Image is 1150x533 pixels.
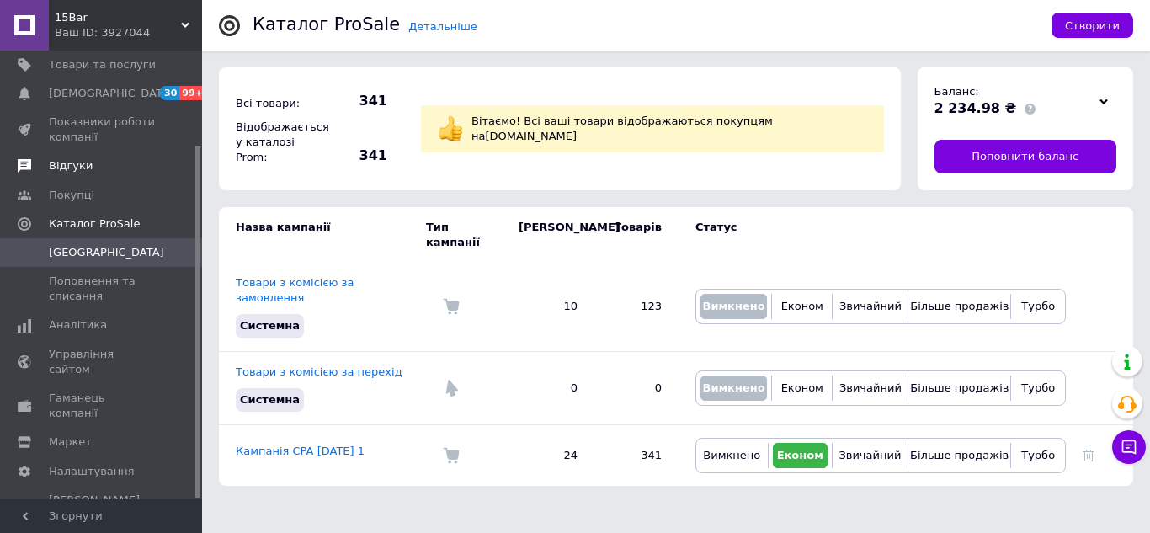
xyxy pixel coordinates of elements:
[49,115,156,145] span: Показники роботи компанії
[49,216,140,232] span: Каталог ProSale
[934,100,1017,116] span: 2 234.98 ₴
[913,443,1006,468] button: Більше продажів
[839,381,902,394] span: Звичайний
[837,294,903,319] button: Звичайний
[55,10,181,25] span: 15Bar
[839,300,902,312] span: Звичайний
[240,393,300,406] span: Системна
[232,92,324,115] div: Всі товари:
[839,449,901,461] span: Звичайний
[1021,300,1055,312] span: Турбо
[934,140,1117,173] a: Поповнити баланс
[236,445,365,457] a: Кампанія CPA [DATE] 1
[49,188,94,203] span: Покупці
[776,294,828,319] button: Економ
[776,376,828,401] button: Економ
[679,207,1066,263] td: Статус
[232,115,324,170] div: Відображається у каталозі Prom:
[594,263,679,351] td: 123
[49,317,107,333] span: Аналітика
[913,294,1006,319] button: Більше продажів
[934,85,979,98] span: Баланс:
[781,381,823,394] span: Економ
[502,424,594,486] td: 24
[49,86,173,101] span: [DEMOGRAPHIC_DATA]
[594,351,679,424] td: 0
[240,319,300,332] span: Системна
[49,158,93,173] span: Відгуки
[49,464,135,479] span: Налаштування
[1021,381,1055,394] span: Турбо
[777,449,823,461] span: Економ
[1015,443,1061,468] button: Турбо
[703,449,760,461] span: Вимкнено
[253,16,400,34] div: Каталог ProSale
[837,376,903,401] button: Звичайний
[837,443,903,468] button: Звичайний
[700,443,764,468] button: Вимкнено
[972,149,1078,164] span: Поповнити баланс
[219,207,426,263] td: Назва кампанії
[443,298,460,315] img: Комісія за замовлення
[49,245,164,260] span: [GEOGRAPHIC_DATA]
[467,109,871,148] div: Вітаємо! Всі ваші товари відображаються покупцям на [DOMAIN_NAME]
[49,391,156,421] span: Гаманець компанії
[438,116,463,141] img: :+1:
[1065,19,1120,32] span: Створити
[443,380,460,397] img: Комісія за перехід
[502,207,594,263] td: [PERSON_NAME]
[700,294,767,319] button: Вимкнено
[913,376,1006,401] button: Більше продажів
[502,351,594,424] td: 0
[594,424,679,486] td: 341
[781,300,823,312] span: Економ
[160,86,179,100] span: 30
[1015,294,1061,319] button: Турбо
[49,434,92,450] span: Маркет
[910,300,1009,312] span: Більше продажів
[1083,449,1094,461] a: Видалити
[426,207,502,263] td: Тип кампанії
[1052,13,1133,38] button: Створити
[55,25,202,40] div: Ваш ID: 3927044
[49,57,156,72] span: Товари та послуги
[773,443,828,468] button: Економ
[702,381,764,394] span: Вимкнено
[443,447,460,464] img: Комісія за замовлення
[236,365,402,378] a: Товари з комісією за перехід
[910,381,1009,394] span: Більше продажів
[1021,449,1055,461] span: Турбо
[502,263,594,351] td: 10
[179,86,207,100] span: 99+
[594,207,679,263] td: Товарів
[702,300,764,312] span: Вимкнено
[328,92,387,110] span: 341
[910,449,1009,461] span: Більше продажів
[700,376,767,401] button: Вимкнено
[328,147,387,165] span: 341
[236,276,354,304] a: Товари з комісією за замовлення
[1015,376,1061,401] button: Турбо
[49,274,156,304] span: Поповнення та списання
[49,347,156,377] span: Управління сайтом
[1112,430,1146,464] button: Чат з покупцем
[408,20,477,33] a: Детальніше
